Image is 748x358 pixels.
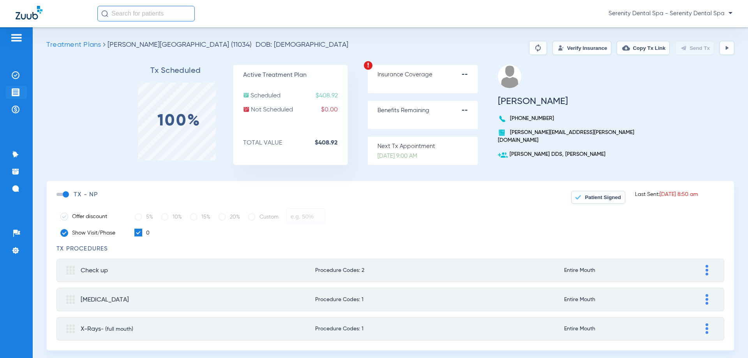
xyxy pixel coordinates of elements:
[462,107,478,115] strong: --
[315,139,348,147] strong: $408.92
[74,191,98,199] h3: TX - np
[706,265,708,275] img: group-dot-blue.svg
[498,65,521,88] img: profile.png
[243,106,348,114] p: Not Scheduled
[706,294,708,305] img: group-dot-blue.svg
[462,71,478,79] strong: --
[363,61,373,70] img: warning.svg
[101,326,133,332] span: - (full mouth)
[575,195,585,200] img: view signed treatment plan
[81,326,133,332] span: X-Rays
[10,33,23,42] img: hamburger-icon
[571,191,625,204] button: Patient Signed
[321,106,348,114] span: $0.00
[56,288,724,311] mat-expansion-panel-header: [MEDICAL_DATA]Procedure Codes: 1Entire Mouth
[161,209,182,225] label: 10%
[558,45,564,51] img: Verify Insurance
[16,6,42,19] img: Zuub Logo
[498,115,508,123] img: voice-call-b.svg
[706,323,708,334] img: group-dot-blue.svg
[286,208,325,224] input: e.g. 50%
[157,117,201,125] label: 100%
[56,317,724,340] mat-expansion-panel-header: X-Rays- (full mouth)Procedure Codes: 1Entire Mouth
[498,129,663,144] p: [PERSON_NAME][EMAIL_ADDRESS][PERSON_NAME][DOMAIN_NAME]
[564,268,647,273] span: Entire Mouth
[498,115,663,122] p: [PHONE_NUMBER]
[622,44,630,52] img: link-copy.png
[66,295,75,304] img: group.svg
[108,41,252,48] span: [PERSON_NAME][GEOGRAPHIC_DATA] (11034)
[609,10,732,18] span: Serenity Dental Spa - Serenity Dental Spa
[635,190,698,198] p: Last Sent:
[97,6,195,21] input: Search for patients
[218,209,240,225] label: 20%
[66,266,75,275] img: group.svg
[56,245,724,253] h3: TX Procedures
[564,297,647,302] span: Entire Mouth
[134,229,150,237] label: 0
[190,209,210,225] label: 15%
[134,209,153,225] label: 5%
[60,213,123,220] label: Offer discount
[681,45,687,51] img: send.svg
[256,41,348,49] span: DOB: [DEMOGRAPHIC_DATA]
[724,45,730,51] img: play.svg
[498,129,506,136] img: book.svg
[101,10,108,17] img: Search Icon
[56,259,724,282] mat-expansion-panel-header: Check upProcedure Codes: 2Entire Mouth
[81,268,108,274] span: Check up
[315,326,509,332] span: Procedure Codes: 1
[60,229,123,237] label: Show Visit/Phase
[315,297,509,302] span: Procedure Codes: 1
[46,41,101,48] span: Treatment Plans
[564,326,647,332] span: Entire Mouth
[498,150,663,158] p: [PERSON_NAME] DDS, [PERSON_NAME]
[585,194,621,200] span: Patient Signed
[243,139,348,147] p: TOTAL VALUE
[675,41,714,55] button: Send Tx
[315,268,509,273] span: Procedure Codes: 2
[243,92,348,100] p: Scheduled
[378,152,478,160] p: [DATE] 9:00 AM
[378,143,478,150] p: Next Tx Appointment
[248,209,279,225] label: Custom
[243,71,348,79] p: Active Treatment Plan
[378,107,478,115] p: Benefits Remaining
[316,92,348,100] span: $408.92
[243,92,249,98] img: scheduled.svg
[660,192,698,197] span: [DATE] 8:50 am
[243,106,250,113] img: not-scheduled.svg
[118,67,233,75] h3: Tx Scheduled
[378,71,478,79] p: Insurance Coverage
[66,324,75,333] img: group.svg
[617,41,670,55] button: Copy Tx Link
[552,41,611,55] button: Verify Insurance
[81,297,129,303] span: [MEDICAL_DATA]
[498,150,508,160] img: add-user.svg
[533,43,543,53] img: Reparse
[498,97,663,105] h3: [PERSON_NAME]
